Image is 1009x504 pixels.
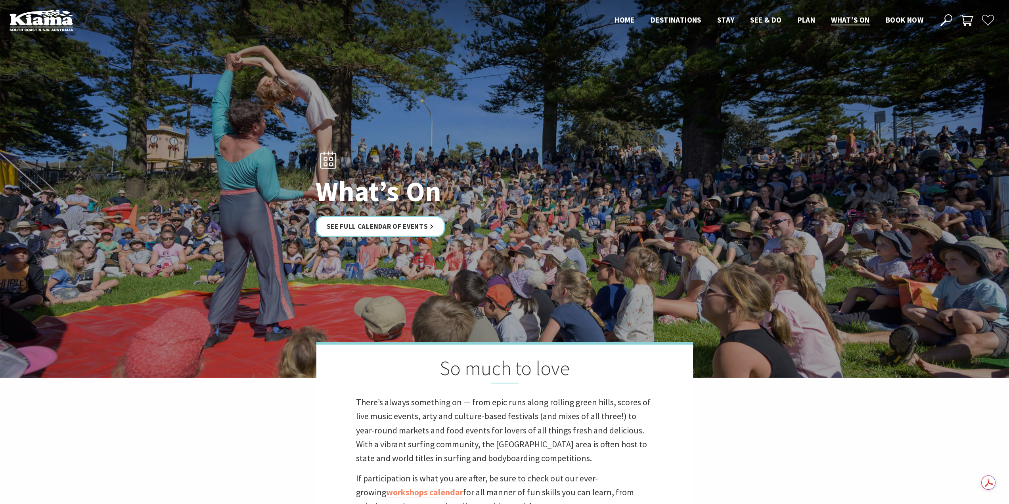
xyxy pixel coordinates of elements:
span: What’s On [831,15,870,25]
a: workshops calendar [386,487,463,498]
span: Plan [798,15,816,25]
img: Kiama Logo [10,10,73,31]
span: Book now [886,15,923,25]
p: There’s always something on — from epic runs along rolling green hills, scores of live music even... [356,395,653,465]
h2: So much to love [356,356,653,383]
h1: What’s On [316,176,540,207]
span: Stay [717,15,735,25]
span: Destinations [651,15,701,25]
span: See & Do [750,15,781,25]
span: Home [615,15,635,25]
nav: Main Menu [607,14,931,27]
a: See Full Calendar of Events [316,216,445,237]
